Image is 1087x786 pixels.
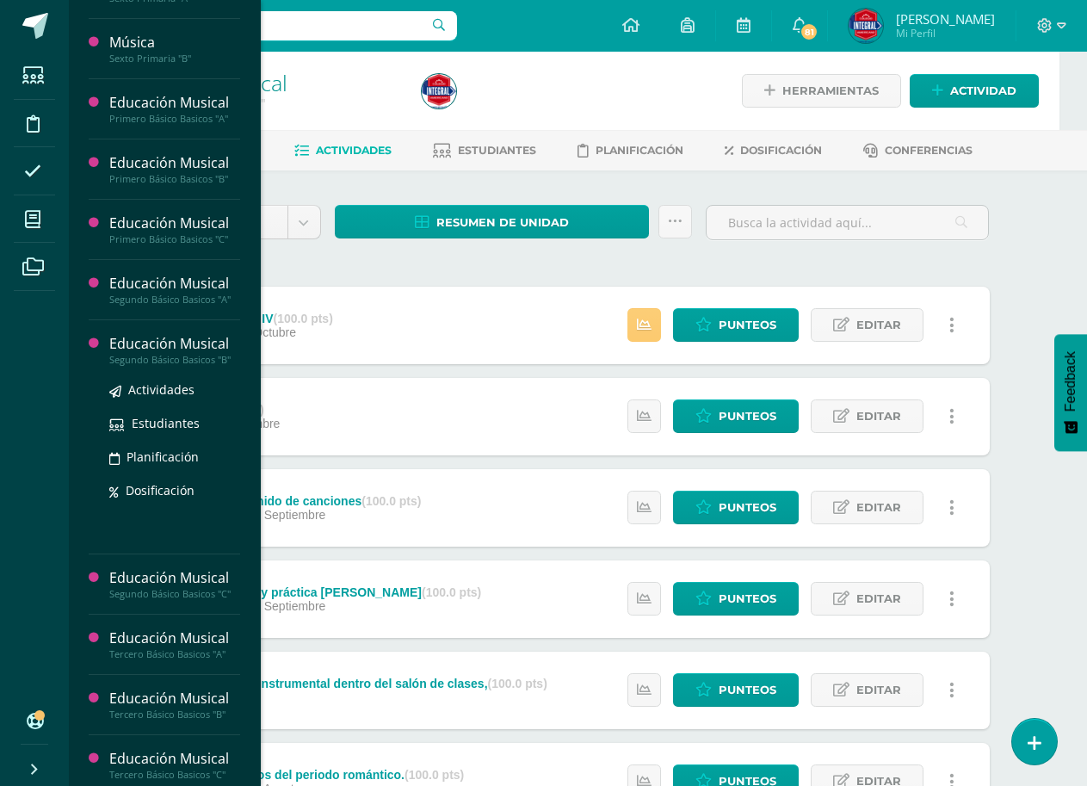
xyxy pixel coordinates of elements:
[885,144,973,157] span: Conferencias
[725,137,822,164] a: Dosificación
[109,294,240,306] div: Segundo Básico Basicos "A"
[109,214,240,233] div: Educación Musical
[422,74,456,108] img: 72ef202106059d2cf8782804515493ae.png
[109,480,240,500] a: Dosificación
[109,274,240,306] a: Educación MusicalSegundo Básico Basicos "A"
[109,153,240,185] a: Educación MusicalPrimero Básico Basicos "B"
[707,206,988,239] input: Busca la actividad aquí...
[109,648,240,660] div: Tercero Básico Basicos "A"
[109,568,240,600] a: Educación MusicalSegundo Básico Basicos "C"
[109,749,240,781] a: Educación MusicalTercero Básico Basicos "C"
[910,74,1039,108] a: Actividad
[132,494,421,508] div: Actividad No. 4 Contenido de canciones
[109,334,240,366] a: Educación MusicalSegundo Básico Basicos "B"
[109,628,240,648] div: Educación Musical
[436,207,569,238] span: Resumen de unidad
[742,74,901,108] a: Herramientas
[849,9,883,43] img: 72ef202106059d2cf8782804515493ae.png
[109,413,240,433] a: Estudiantes
[109,173,240,185] div: Primero Básico Basicos "B"
[109,113,240,125] div: Primero Básico Basicos "A"
[488,677,547,690] strong: (100.0 pts)
[800,22,818,41] span: 81
[335,205,650,238] a: Resumen de unidad
[109,709,240,721] div: Tercero Básico Basicos "B"
[856,400,901,432] span: Editar
[719,583,776,615] span: Punteos
[132,415,200,431] span: Estudiantes
[719,674,776,706] span: Punteos
[109,33,240,53] div: Música
[856,309,901,341] span: Editar
[109,689,240,721] a: Educación MusicalTercero Básico Basicos "B"
[128,381,195,398] span: Actividades
[109,568,240,588] div: Educación Musical
[1054,334,1087,451] button: Feedback - Mostrar encuesta
[109,447,240,467] a: Planificación
[422,585,481,599] strong: (100.0 pts)
[132,585,481,599] div: Actividad No. 3 Teoria y práctica [PERSON_NAME]
[896,10,995,28] span: [PERSON_NAME]
[856,583,901,615] span: Editar
[109,274,240,294] div: Educación Musical
[896,26,995,40] span: Mi Perfil
[109,628,240,660] a: Educación MusicalTercero Básico Basicos "A"
[109,689,240,709] div: Educación Musical
[127,449,199,465] span: Planificación
[109,354,240,366] div: Segundo Básico Basicos "B"
[274,312,333,325] strong: (100.0 pts)
[673,399,799,433] a: Punteos
[80,11,457,40] input: Busca un usuario...
[1063,351,1078,412] span: Feedback
[361,494,421,508] strong: (100.0 pts)
[856,674,901,706] span: Editar
[231,508,326,522] span: 08 de Septiembre
[109,769,240,781] div: Tercero Básico Basicos "C"
[132,677,547,690] div: Parcial No. 1 Practica instrumental dentro del salón de clases,
[109,53,240,65] div: Sexto Primaria "B"
[109,334,240,354] div: Educación Musical
[109,153,240,173] div: Educación Musical
[109,233,240,245] div: Primero Básico Basicos "C"
[719,492,776,523] span: Punteos
[458,144,536,157] span: Estudiantes
[109,588,240,600] div: Segundo Básico Basicos "C"
[433,137,536,164] a: Estudiantes
[132,768,464,782] div: Actividad No. 2 Géneros del periodo romántico.
[109,380,240,399] a: Actividades
[231,599,326,613] span: 01 de Septiembre
[782,75,879,107] span: Herramientas
[740,144,822,157] span: Dosificación
[109,93,240,113] div: Educación Musical
[109,93,240,125] a: Educación MusicalPrimero Básico Basicos "A"
[863,137,973,164] a: Conferencias
[577,137,683,164] a: Planificación
[719,400,776,432] span: Punteos
[109,33,240,65] a: MúsicaSexto Primaria "B"
[950,75,1016,107] span: Actividad
[109,749,240,769] div: Educación Musical
[596,144,683,157] span: Planificación
[294,137,392,164] a: Actividades
[405,768,464,782] strong: (100.0 pts)
[673,582,799,616] a: Punteos
[673,308,799,342] a: Punteos
[126,482,195,498] span: Dosificación
[673,673,799,707] a: Punteos
[856,492,901,523] span: Editar
[719,309,776,341] span: Punteos
[316,144,392,157] span: Actividades
[673,491,799,524] a: Punteos
[109,214,240,245] a: Educación MusicalPrimero Básico Basicos "C"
